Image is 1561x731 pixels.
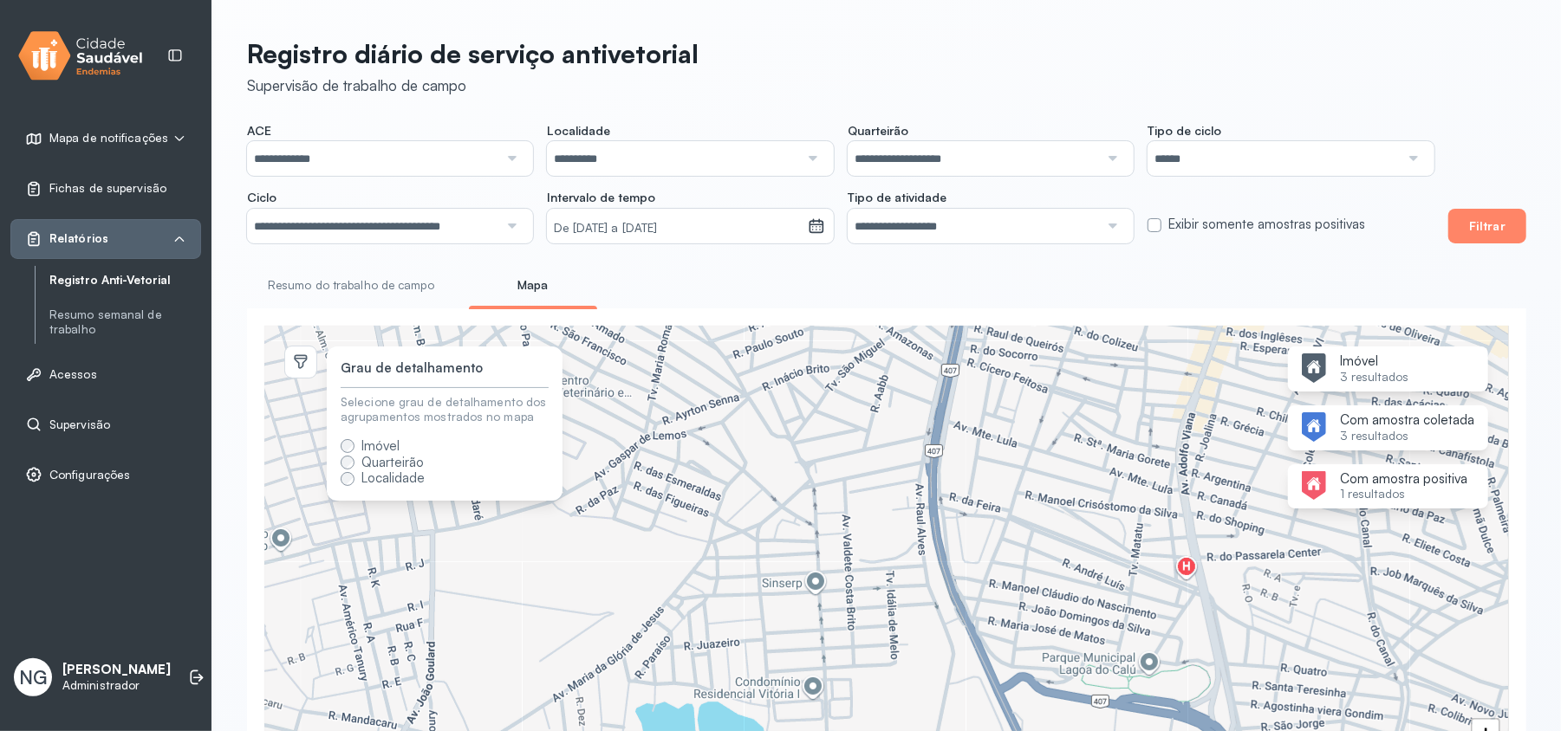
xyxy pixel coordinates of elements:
[49,231,108,246] span: Relatórios
[18,28,143,84] img: logo.svg
[361,437,400,454] span: Imóvel
[49,367,97,382] span: Acessos
[1340,429,1474,443] small: 3 resultados
[247,190,276,205] span: Ciclo
[19,666,47,689] span: NG
[848,190,946,205] span: Tipo de atividade
[1302,353,1326,383] img: Imagem
[49,181,166,196] span: Fichas de supervisão
[49,307,201,337] a: Resumo semanal de trabalho
[1302,412,1326,442] img: Imagem
[1148,123,1221,139] span: Tipo de ciclo
[247,38,699,69] p: Registro diário de serviço antivetorial
[547,123,610,139] span: Localidade
[25,416,186,433] a: Supervisão
[554,220,800,237] small: De [DATE] a [DATE]
[341,395,549,424] div: Selecione grau de detalhamento dos agrupamentos mostrados no mapa
[547,190,655,205] span: Intervalo de tempo
[848,123,908,139] span: Quarteirão
[247,123,271,139] span: ACE
[341,360,483,377] div: Grau de detalhamento
[62,678,171,693] p: Administrador
[1168,217,1365,233] label: Exibir somente amostras positivas
[247,76,699,94] div: Supervisão de trabalho de campo
[361,469,425,486] span: Localidade
[1448,209,1526,243] button: Filtrar
[1340,370,1408,385] small: 3 resultados
[1340,412,1474,429] strong: Com amostra coletada
[25,365,186,383] a: Acessos
[1340,487,1467,501] small: 1 resultados
[49,417,110,432] span: Supervisão
[49,468,130,482] span: Configurações
[49,269,201,291] a: Registro Anti-Vetorial
[25,180,186,197] a: Fichas de supervisão
[1340,471,1467,488] strong: Com amostra positiva
[1302,471,1326,501] img: Imagem
[361,454,424,470] span: Quarteirão
[469,271,597,300] a: Mapa
[49,273,201,288] a: Registro Anti-Vetorial
[25,466,186,483] a: Configurações
[62,662,171,678] p: [PERSON_NAME]
[1340,353,1408,370] strong: Imóvel
[49,131,168,146] span: Mapa de notificações
[247,271,455,300] a: Resumo do trabalho de campo
[49,304,201,340] a: Resumo semanal de trabalho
